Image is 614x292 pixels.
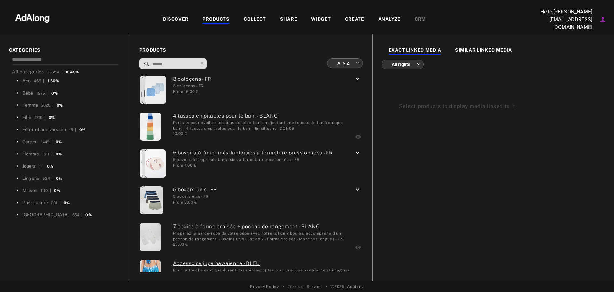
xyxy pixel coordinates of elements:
img: 3-calecons-bleu-aaf19_1_fr1.jpg [140,76,161,104]
div: 465 | [34,78,44,84]
div: 5 boxers unis - FR [173,194,217,199]
img: 7-bodies-a-forme-croisee-pochon-de-rangement-blanc-btf46_1_fr1.jpg [140,223,161,251]
div: DISCOVER [163,16,189,23]
img: accessoire-jupe-hawaienne-bleu-fp416_1_fr1.jpg [140,260,161,288]
div: 0% [49,115,55,121]
div: Select products to display media linked to it [399,103,587,110]
div: 0% [57,103,63,108]
div: 25,00 € [173,241,350,247]
div: Bébé [22,90,33,96]
div: Widget de chat [582,261,614,292]
div: ANALYZE [378,16,401,23]
div: 1449 | [41,139,52,145]
img: 63233d7d88ed69de3c212112c67096b6.png [4,8,60,27]
i: keyboard_arrow_down [354,149,361,157]
div: 12354 | [47,69,63,75]
div: 524 | [43,176,53,181]
img: 5-bavoirs-a-limprimes-fantaisies-a-fermeture-pressionnees-rose-cvv50_1_fr1.jpg [145,149,166,178]
div: COLLECT [244,16,266,23]
img: 4-tasses-empilables-pour-le-bain-blanc-dqn99_1_fr1.jpg [140,113,161,141]
i: keyboard_arrow_down [354,75,361,83]
div: WIDGET [311,16,331,23]
img: 5-boxers-unis-vert-azi91_4_fr1.jpg [142,186,164,214]
div: Homme [22,151,39,157]
div: 1.56% [47,78,59,84]
div: SIMILAR LINKED MEDIA [455,47,512,54]
div: [GEOGRAPHIC_DATA] [22,212,69,218]
div: All categories [12,69,79,75]
div: Ado [22,78,31,84]
div: From 16,00 € [173,89,212,95]
div: Puériculture [22,199,48,206]
div: 0% [79,127,85,133]
span: • [283,284,284,289]
div: 1719 | [35,115,45,121]
div: Garçon [22,138,38,145]
div: PRODUCTS [202,16,230,23]
button: Account settings [597,14,608,25]
div: 10,00 € [173,131,350,137]
div: 201 | [51,200,60,206]
span: • [326,284,327,289]
span: CATEGORIES [9,47,121,54]
div: All rights [387,56,421,73]
iframe: Chat Widget [582,261,614,292]
a: (ada-kiabi-14241) Accessoire jupe hawaïenne - BLEU: Pour la touche exotique durant vos soirées, o... [173,260,350,267]
div: Préparez la garde-robe de votre bébé avec notre lot de 7 bodies, accompagné d'un pochon de rangem... [173,230,350,241]
div: From 7,00 € [173,163,333,168]
div: 3 caleçons - FR [173,83,212,89]
div: CREATE [345,16,364,23]
div: 1975 | [36,90,48,96]
div: Maison [22,187,37,194]
div: 0% [85,212,91,218]
div: 0% [56,176,62,181]
img: 5-boxers-unis-blanc-azi91_5_fr1.jpg [140,186,161,214]
div: 0% [54,188,60,194]
img: 3-calecons-bleu-aaf19_3_fr1.jpg [142,76,164,104]
div: Fêtes et anniversaire [22,126,66,133]
div: Lingerie [22,175,39,182]
div: 0.49% [66,69,79,75]
div: From 8,00 € [173,199,217,205]
a: Privacy Policy [250,284,279,289]
div: A -> Z [333,54,360,71]
div: 1110 | [41,188,51,194]
div: Femme [22,102,38,109]
div: 0% [51,90,58,96]
div: Parfaits pour éveiller les sens de bébé tout en ajoutant une touche de fun à chaque bain. - 4 tas... [173,120,350,131]
div: Fille [22,114,31,121]
a: (ada-kiabi-17397) 7 bodies à forme croisée + pochon de rangement - BLANC: Préparez la garde-robe ... [173,223,350,230]
div: 0% [56,139,62,145]
div: 0% [56,151,62,157]
div: 0% [47,163,53,169]
a: (ada-kiabi-3766) 4 tasses empilables pour le bain - BLANC: Parfaits pour éveiller les sens de béb... [173,112,350,120]
p: Hello, [PERSON_NAME][EMAIL_ADDRESS][DOMAIN_NAME] [528,8,592,31]
div: 1 | [39,163,44,169]
div: Jouets [22,163,36,170]
div: EXACT LINKED MEDIA [389,47,441,54]
i: keyboard_arrow_down [354,186,361,194]
img: 3-calecons-bleu-aaf19_4_fr1.jpg [145,76,166,104]
div: 19 | [69,127,76,133]
div: SHARE [280,16,297,23]
a: Terms of Service [288,284,322,289]
span: © 2025 - Adalong [331,284,364,289]
span: PRODUCTS [139,47,363,54]
img: 5-bavoirs-a-limprimes-fantaisies-a-fermeture-pressionnees-bleu-cvv50_3_fr1.jpg [140,149,161,178]
div: 5 bavoirs à l'imprimés fantaisies à fermeture pressionnées - FR [173,157,333,163]
div: 1611 | [42,151,52,157]
img: 5-bavoirs-a-limprimes-fantaisies-a-fermeture-pressionnees-marron-cvv50_2_fr1.jpg [142,149,164,178]
div: 0% [64,200,70,206]
div: Pour la touche exotique durant vos soirées, optez pour une jupe hawaïenne et imaginez vos prochai... [173,267,350,278]
div: CRM [415,16,426,23]
div: 2626 | [41,103,53,108]
div: 654 | [72,212,83,218]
